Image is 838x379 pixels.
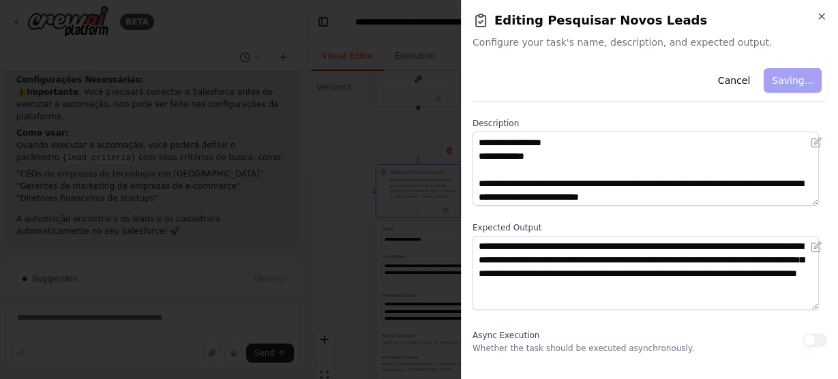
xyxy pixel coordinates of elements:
[808,134,824,151] button: Open in editor
[710,68,758,93] button: Cancel
[473,331,539,340] span: Async Execution
[473,222,827,233] label: Expected Output
[473,343,694,354] p: Whether the task should be executed asynchronously.
[473,35,827,49] span: Configure your task's name, description, and expected output.
[808,239,824,255] button: Open in editor
[473,118,827,129] label: Description
[473,11,827,30] h2: Editing Pesquisar Novos Leads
